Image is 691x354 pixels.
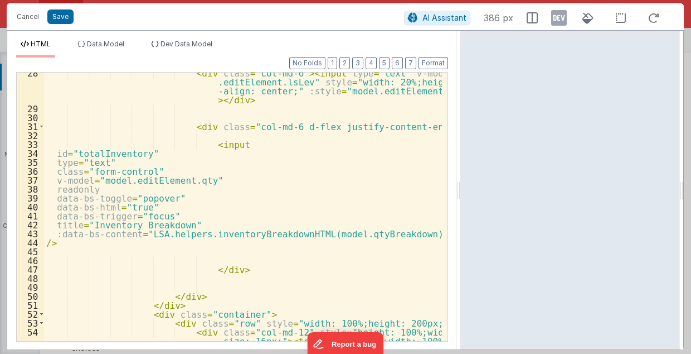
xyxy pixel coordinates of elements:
[17,247,44,256] div: 45
[160,40,212,48] span: Dev Data Model
[47,9,74,24] button: Save
[17,318,44,327] div: 53
[484,11,513,25] span: 386 px
[404,11,470,25] button: AI Assistant
[422,13,466,22] span: AI Assistant
[379,57,390,69] button: 5
[17,140,44,149] div: 33
[392,57,403,69] button: 6
[17,300,44,309] div: 51
[419,57,448,69] button: Format
[17,193,44,202] div: 39
[87,40,124,48] span: Data Model
[405,57,416,69] button: 7
[17,113,44,122] div: 30
[17,309,44,318] div: 52
[17,291,44,300] div: 50
[17,229,44,238] div: 43
[17,175,44,184] div: 37
[17,184,44,193] div: 38
[352,57,363,69] button: 3
[17,220,44,229] div: 42
[17,283,44,291] div: 49
[17,68,44,104] div: 28
[17,238,44,247] div: 44
[31,40,51,48] span: HTML
[17,274,44,283] div: 48
[17,166,44,175] div: 36
[17,256,44,265] div: 46
[366,57,377,69] button: 4
[328,57,337,69] button: 1
[17,157,44,166] div: 35
[17,265,44,274] div: 47
[17,202,44,211] div: 40
[339,57,350,69] button: 2
[17,149,44,157] div: 34
[17,122,44,131] div: 31
[11,9,45,25] button: Cancel
[17,104,44,113] div: 29
[17,211,44,220] div: 41
[289,57,325,69] button: No Folds
[17,131,44,140] div: 32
